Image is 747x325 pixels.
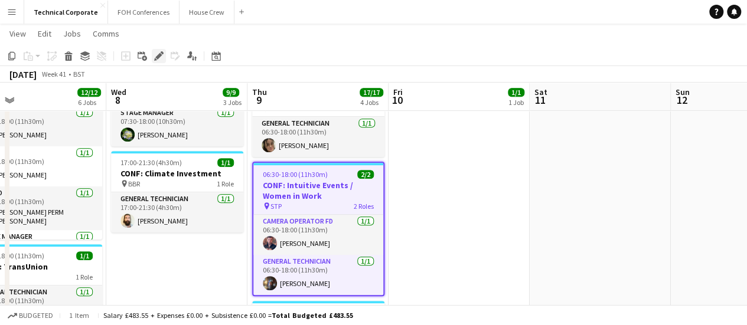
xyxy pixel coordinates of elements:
span: 1 item [65,311,93,320]
a: Jobs [58,26,86,41]
span: 1/1 [76,251,93,260]
span: 8 [109,93,126,107]
span: Thu [252,87,267,97]
div: 4 Jobs [360,98,383,107]
span: Jobs [63,28,81,39]
a: Edit [33,26,56,41]
span: 2/2 [357,170,374,179]
span: Wed [111,87,126,97]
button: Technical Corporate [24,1,108,24]
div: 6 Jobs [78,98,100,107]
a: View [5,26,31,41]
span: 17/17 [360,88,383,97]
h3: CONF: Climate Investment [111,168,243,179]
a: Comms [88,26,124,41]
span: Budgeted [19,311,53,320]
app-job-card: 06:30-18:00 (11h30m)2/2CONF: Intuitive Events / Women in Work STP2 RolesCamera Operator FD1/106:3... [252,162,384,296]
span: 2 Roles [354,202,374,211]
div: 1 Job [508,98,524,107]
button: Budgeted [6,309,55,322]
app-job-card: 06:30-18:00 (11h30m)1/1CONF: Intuitive Events / Women in Work BBR1 RoleGeneral Technician1/106:30... [252,65,384,157]
button: FOH Conferences [108,1,180,24]
h3: CONF: Intuitive Events / Women in Work [253,180,383,201]
span: Fri [393,87,403,97]
div: 3 Jobs [223,98,242,107]
span: 12 [674,93,690,107]
span: 12/12 [77,88,101,97]
div: BST [73,70,85,78]
span: 1 Role [76,273,93,281]
span: BBR [128,179,140,188]
app-job-card: 17:00-21:30 (4h30m)1/1CONF: Climate Investment BBR1 RoleGeneral Technician1/117:00-21:30 (4h30m)[... [111,151,243,232]
button: House Crew [180,1,234,24]
app-card-role: General Technician1/106:30-18:00 (11h30m)[PERSON_NAME] [253,255,383,295]
span: Total Budgeted £483.55 [272,311,353,320]
app-card-role: General Technician1/117:00-21:30 (4h30m)[PERSON_NAME] [111,192,243,232]
span: STP [270,202,282,211]
span: Week 41 [39,70,68,78]
app-card-role: General Technician1/106:30-18:00 (11h30m)[PERSON_NAME] [252,117,384,157]
span: 9/9 [223,88,239,97]
span: 1 Role [217,179,234,188]
span: Sat [534,87,547,97]
app-card-role: Stage Manager1/107:30-18:00 (10h30m)[PERSON_NAME] [111,106,243,146]
span: 17:00-21:30 (4h30m) [120,158,182,167]
span: 11 [533,93,547,107]
div: [DATE] [9,68,37,80]
div: Salary £483.55 + Expenses £0.00 + Subsistence £0.00 = [103,311,353,320]
span: View [9,28,26,39]
span: 9 [250,93,267,107]
span: Edit [38,28,51,39]
span: 1/1 [217,158,234,167]
app-card-role: Camera Operator FD1/106:30-18:00 (11h30m)[PERSON_NAME] [253,215,383,255]
span: Sun [676,87,690,97]
span: 1/1 [508,88,524,97]
span: 06:30-18:00 (11h30m) [263,170,328,179]
span: Comms [93,28,119,39]
span: 10 [392,93,403,107]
